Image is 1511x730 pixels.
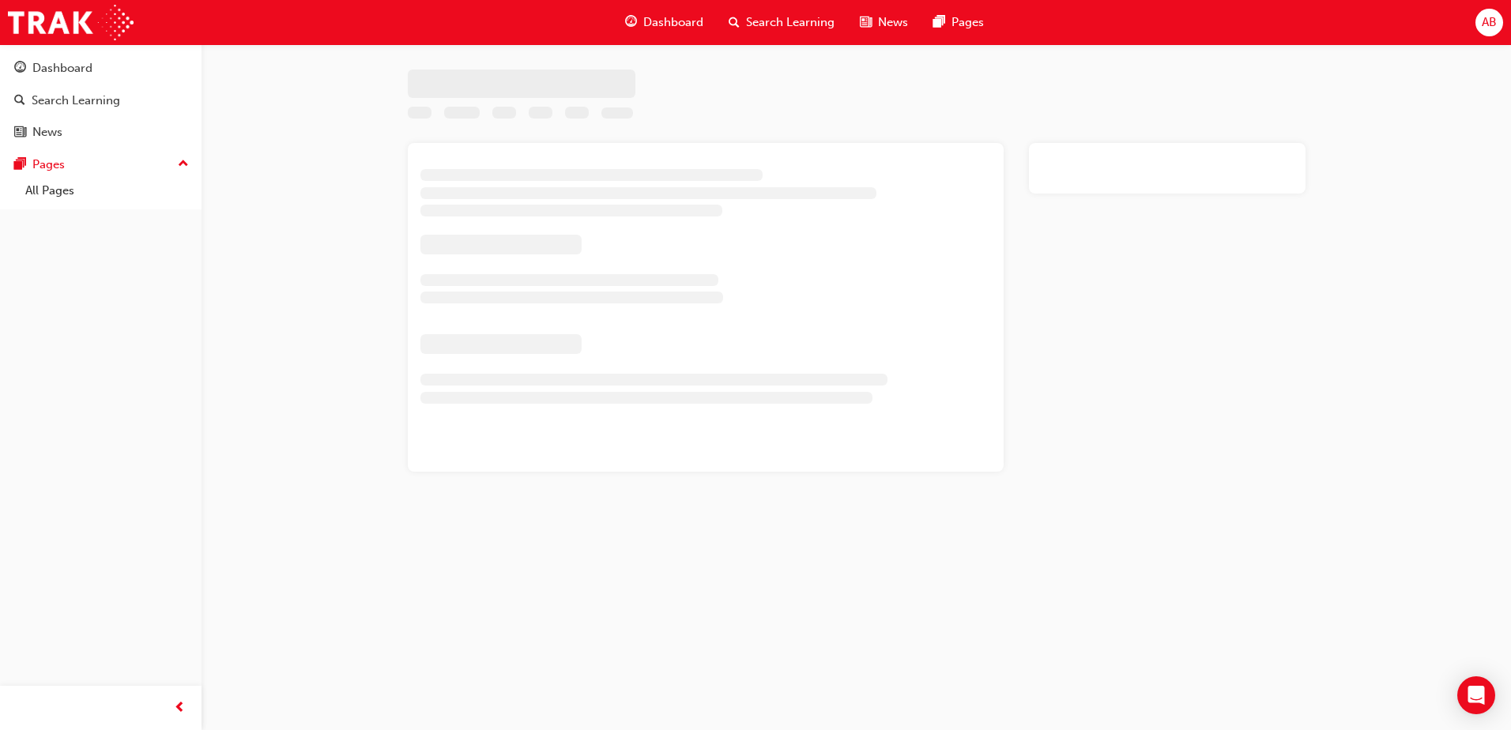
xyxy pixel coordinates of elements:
[6,51,195,150] button: DashboardSearch LearningNews
[8,5,134,40] img: Trak
[921,6,997,39] a: pages-iconPages
[19,179,195,203] a: All Pages
[14,158,26,172] span: pages-icon
[14,126,26,140] span: news-icon
[14,94,25,108] span: search-icon
[32,59,92,77] div: Dashboard
[32,123,62,141] div: News
[6,150,195,179] button: Pages
[933,13,945,32] span: pages-icon
[860,13,872,32] span: news-icon
[1457,676,1495,714] div: Open Intercom Messenger
[601,108,634,122] span: Learning resource code
[32,156,65,174] div: Pages
[174,698,186,718] span: prev-icon
[716,6,847,39] a: search-iconSearch Learning
[847,6,921,39] a: news-iconNews
[178,154,189,175] span: up-icon
[625,13,637,32] span: guage-icon
[1475,9,1503,36] button: AB
[746,13,835,32] span: Search Learning
[32,92,120,110] div: Search Learning
[1482,13,1497,32] span: AB
[6,86,195,115] a: Search Learning
[878,13,908,32] span: News
[6,54,195,83] a: Dashboard
[951,13,984,32] span: Pages
[612,6,716,39] a: guage-iconDashboard
[14,62,26,76] span: guage-icon
[6,118,195,147] a: News
[643,13,703,32] span: Dashboard
[729,13,740,32] span: search-icon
